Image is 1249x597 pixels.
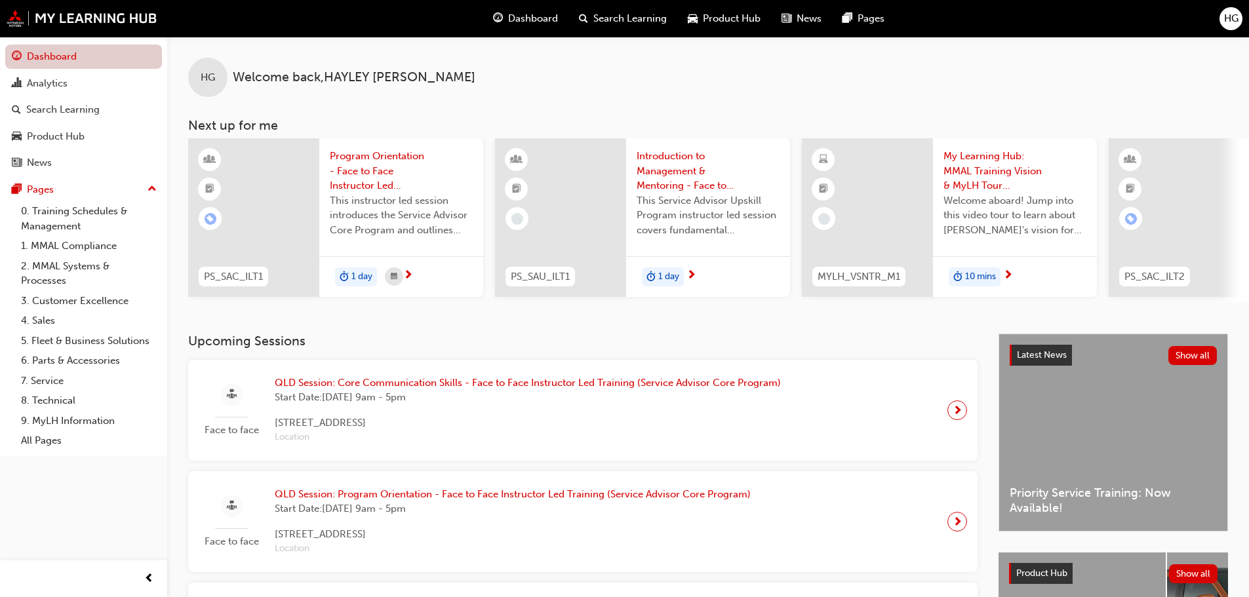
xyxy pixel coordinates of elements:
span: Priority Service Training: Now Available! [1010,486,1217,515]
a: Search Learning [5,98,162,122]
span: pages-icon [12,184,22,196]
div: Search Learning [26,102,100,117]
h3: Upcoming Sessions [188,334,978,349]
a: Dashboard [5,45,162,69]
span: next-icon [953,512,962,531]
span: next-icon [953,401,962,419]
a: guage-iconDashboard [483,5,568,32]
span: news-icon [12,157,22,169]
button: DashboardAnalyticsSearch LearningProduct HubNews [5,42,162,178]
span: Latest News [1017,349,1067,360]
span: sessionType_FACE_TO_FACE-icon [227,387,237,403]
a: Latest NewsShow all [1010,345,1217,366]
span: PS_SAC_ILT2 [1124,269,1185,284]
span: Product Hub [703,11,761,26]
a: 0. Training Schedules & Management [16,201,162,236]
span: booktick-icon [1126,181,1135,198]
span: car-icon [12,131,22,143]
span: duration-icon [646,269,656,286]
span: My Learning Hub: MMAL Training Vision & MyLH Tour (Elective) [943,149,1086,193]
a: 1. MMAL Compliance [16,236,162,256]
a: 9. MyLH Information [16,411,162,431]
span: PS_SAC_ILT1 [204,269,263,284]
span: [STREET_ADDRESS] [275,527,751,542]
a: 7. Service [16,371,162,391]
a: pages-iconPages [832,5,895,32]
span: learningRecordVerb_NONE-icon [818,213,830,225]
span: Welcome aboard! Jump into this video tour to learn about [PERSON_NAME]'s vision for your learning... [943,193,1086,238]
span: 1 day [658,269,679,284]
span: Location [275,430,781,445]
a: Product HubShow all [1009,563,1218,584]
span: Product Hub [1016,568,1067,579]
span: HG [201,70,215,85]
span: next-icon [686,270,696,282]
a: PS_SAU_ILT1Introduction to Management & Mentoring - Face to Face Instructor Led Training (Service... [495,138,790,297]
h3: Next up for me [167,118,1249,133]
span: Introduction to Management & Mentoring - Face to Face Instructor Led Training (Service Advisor Up... [637,149,780,193]
a: car-iconProduct Hub [677,5,771,32]
button: Pages [5,178,162,202]
span: booktick-icon [819,181,828,198]
span: search-icon [579,10,588,27]
span: Welcome back , HAYLEY [PERSON_NAME] [233,70,475,85]
a: 2. MMAL Systems & Processes [16,256,162,291]
span: learningRecordVerb_ENROLL-icon [1125,213,1137,225]
a: Analytics [5,71,162,96]
span: PS_SAU_ILT1 [511,269,570,284]
span: News [797,11,822,26]
span: learningRecordVerb_ENROLL-icon [205,213,216,225]
span: Start Date: [DATE] 9am - 5pm [275,390,781,405]
a: 5. Fleet & Business Solutions [16,331,162,351]
span: car-icon [688,10,698,27]
span: pages-icon [843,10,852,27]
span: learningResourceType_ELEARNING-icon [819,151,828,168]
button: Show all [1169,564,1218,583]
span: [STREET_ADDRESS] [275,415,781,431]
span: learningResourceType_INSTRUCTOR_LED-icon [512,151,521,168]
span: This Service Advisor Upskill Program instructor led session covers fundamental management styles ... [637,193,780,238]
span: Pages [858,11,884,26]
a: News [5,151,162,175]
a: Face to faceQLD Session: Program Orientation - Face to Face Instructor Led Training (Service Advi... [199,482,967,562]
a: Product Hub [5,125,162,149]
a: Face to faceQLD Session: Core Communication Skills - Face to Face Instructor Led Training (Servic... [199,370,967,450]
a: search-iconSearch Learning [568,5,677,32]
a: 3. Customer Excellence [16,291,162,311]
span: booktick-icon [205,181,214,198]
span: 1 day [351,269,372,284]
span: learningResourceType_INSTRUCTOR_LED-icon [205,151,214,168]
span: guage-icon [493,10,503,27]
span: QLD Session: Program Orientation - Face to Face Instructor Led Training (Service Advisor Core Pro... [275,487,751,502]
span: news-icon [782,10,791,27]
span: up-icon [148,181,157,198]
span: HG [1224,11,1239,26]
span: search-icon [12,104,21,116]
div: Analytics [27,76,68,91]
span: guage-icon [12,51,22,63]
span: Dashboard [508,11,558,26]
span: Start Date: [DATE] 9am - 5pm [275,501,751,516]
div: Product Hub [27,129,85,144]
span: QLD Session: Core Communication Skills - Face to Face Instructor Led Training (Service Advisor Co... [275,376,781,391]
button: HG [1219,7,1242,30]
a: Latest NewsShow allPriority Service Training: Now Available! [999,334,1228,531]
span: calendar-icon [391,269,397,285]
span: booktick-icon [512,181,521,198]
span: sessionType_FACE_TO_FACE-icon [227,498,237,514]
span: MYLH_VSNTR_M1 [818,269,900,284]
a: 6. Parts & Accessories [16,351,162,371]
span: chart-icon [12,78,22,90]
a: news-iconNews [771,5,832,32]
span: Search Learning [593,11,667,26]
span: 10 mins [965,269,996,284]
span: learningRecordVerb_NONE-icon [511,213,523,225]
span: learningResourceType_INSTRUCTOR_LED-icon [1126,151,1135,168]
span: next-icon [1003,270,1013,282]
a: 8. Technical [16,391,162,411]
span: Face to face [199,423,264,438]
img: mmal [7,10,157,27]
span: duration-icon [953,269,962,286]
